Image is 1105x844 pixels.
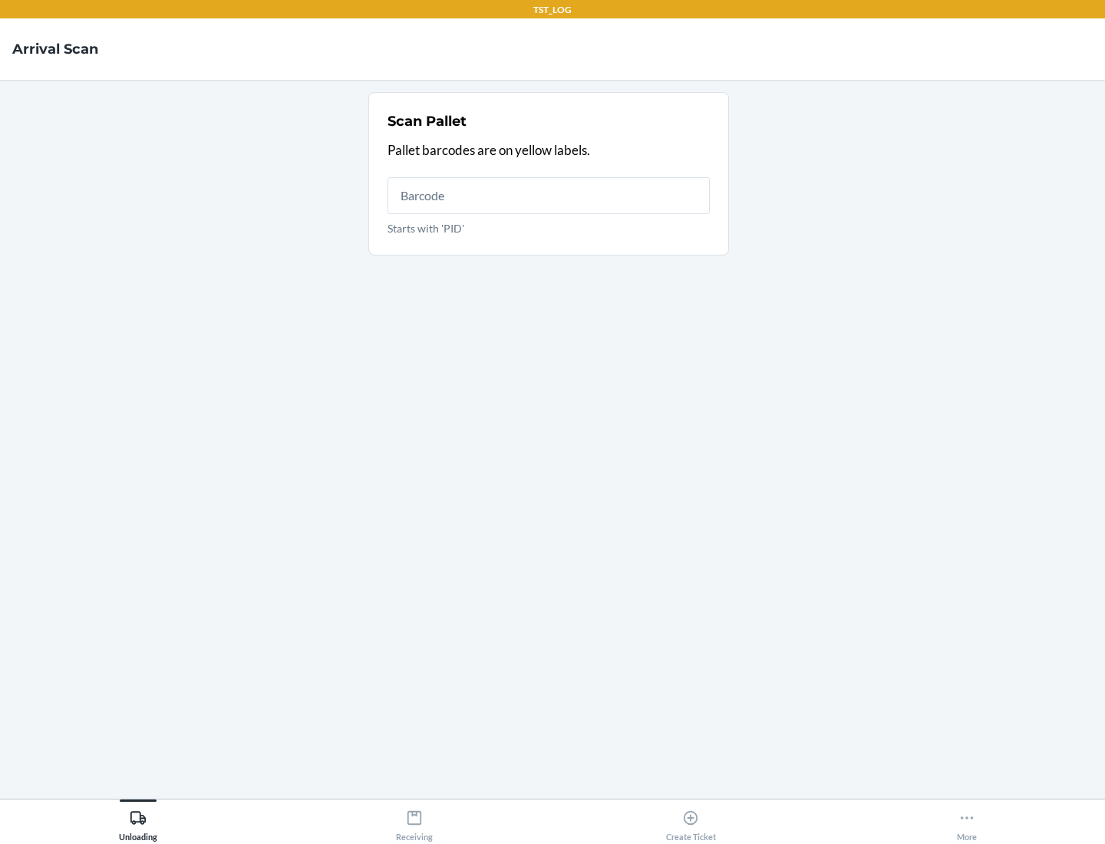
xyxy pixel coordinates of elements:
button: Receiving [276,799,552,842]
button: More [829,799,1105,842]
p: TST_LOG [533,3,572,17]
div: Create Ticket [666,803,716,842]
h4: Arrival Scan [12,39,98,59]
div: Receiving [396,803,433,842]
p: Starts with 'PID' [388,220,710,236]
div: Unloading [119,803,157,842]
button: Create Ticket [552,799,829,842]
p: Pallet barcodes are on yellow labels. [388,140,710,160]
div: More [957,803,977,842]
input: Starts with 'PID' [388,177,710,214]
h2: Scan Pallet [388,111,467,131]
